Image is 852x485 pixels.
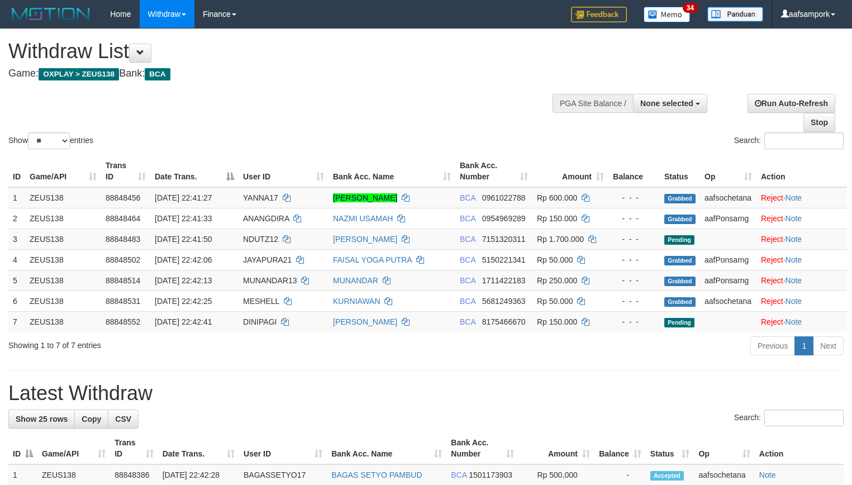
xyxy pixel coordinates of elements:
td: 1 [8,187,25,208]
span: Rp 50.000 [537,255,573,264]
a: Note [786,193,802,202]
span: BCA [460,255,475,264]
span: 88848552 [106,317,140,326]
span: Copy 7151320311 to clipboard [482,235,526,244]
th: Date Trans.: activate to sort column descending [150,155,239,187]
a: KURNIAWAN [333,297,380,306]
span: Copy 5150221341 to clipboard [482,255,526,264]
span: NDUTZ12 [243,235,278,244]
a: Note [786,297,802,306]
a: Reject [761,297,783,306]
span: Pending [664,318,694,327]
td: ZEUS138 [25,311,101,332]
th: ID: activate to sort column descending [8,432,37,464]
span: [DATE] 22:41:33 [155,214,212,223]
span: [DATE] 22:42:41 [155,317,212,326]
td: · [756,187,847,208]
span: Grabbed [664,277,696,286]
div: - - - [613,275,655,286]
span: DINIPAGI [243,317,277,326]
select: Showentries [28,132,70,149]
td: · [756,270,847,291]
span: BCA [460,214,475,223]
th: Action [756,155,847,187]
th: Bank Acc. Number: activate to sort column ascending [455,155,532,187]
span: ANANGDIRA [243,214,289,223]
a: Reject [761,193,783,202]
td: ZEUS138 [25,208,101,229]
td: · [756,208,847,229]
a: Reject [761,255,783,264]
span: CSV [115,415,131,424]
span: Rp 1.700.000 [537,235,584,244]
span: BCA [460,276,475,285]
span: Copy [82,415,101,424]
a: Note [759,470,776,479]
span: BCA [145,68,170,80]
td: aafPonsarng [700,208,756,229]
a: Note [786,235,802,244]
a: Reject [761,317,783,326]
td: · [756,229,847,249]
a: [PERSON_NAME] [333,193,397,202]
th: ID [8,155,25,187]
div: Showing 1 to 7 of 7 entries [8,335,346,351]
th: Bank Acc. Name: activate to sort column ascending [327,432,446,464]
span: Copy 8175466670 to clipboard [482,317,526,326]
span: 88848531 [106,297,140,306]
td: · [756,249,847,270]
h4: Game: Bank: [8,68,557,79]
th: Balance: activate to sort column ascending [594,432,646,464]
td: 5 [8,270,25,291]
a: Note [786,317,802,326]
h1: Latest Withdraw [8,382,844,405]
a: Note [786,276,802,285]
td: · [756,291,847,311]
span: Rp 250.000 [537,276,577,285]
td: ZEUS138 [25,291,101,311]
span: Accepted [650,471,684,481]
div: - - - [613,234,655,245]
span: Copy 0954969289 to clipboard [482,214,526,223]
a: MUNANDAR [333,276,378,285]
label: Search: [734,410,844,426]
div: - - - [613,316,655,327]
th: Op: activate to sort column ascending [694,432,754,464]
img: MOTION_logo.png [8,6,93,22]
td: 7 [8,311,25,332]
td: aafPonsarng [700,249,756,270]
button: None selected [633,94,707,113]
a: CSV [108,410,139,429]
td: aafsochetana [700,291,756,311]
td: aafsochetana [700,187,756,208]
span: 88848464 [106,214,140,223]
th: Status [660,155,700,187]
span: [DATE] 22:42:13 [155,276,212,285]
span: Rp 150.000 [537,214,577,223]
input: Search: [764,132,844,149]
th: Amount: activate to sort column ascending [532,155,608,187]
td: ZEUS138 [25,229,101,249]
span: YANNA17 [243,193,278,202]
img: panduan.png [707,7,763,22]
span: Rp 600.000 [537,193,577,202]
a: FAISAL YOGA PUTRA [333,255,412,264]
span: [DATE] 22:41:50 [155,235,212,244]
a: [PERSON_NAME] [333,317,397,326]
a: 1 [794,336,813,355]
a: Show 25 rows [8,410,75,429]
span: BCA [460,235,475,244]
span: Rp 50.000 [537,297,573,306]
span: [DATE] 22:41:27 [155,193,212,202]
a: Note [786,255,802,264]
span: Copy 1501173903 to clipboard [469,470,512,479]
a: BAGAS SETYO PAMBUD [331,470,422,479]
img: Feedback.jpg [571,7,627,22]
span: Copy 0961022788 to clipboard [482,193,526,202]
span: 34 [683,3,698,13]
span: 88848483 [106,235,140,244]
td: ZEUS138 [25,270,101,291]
th: Bank Acc. Name: activate to sort column ascending [329,155,455,187]
th: Trans ID: activate to sort column ascending [110,432,158,464]
a: Run Auto-Refresh [748,94,835,113]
